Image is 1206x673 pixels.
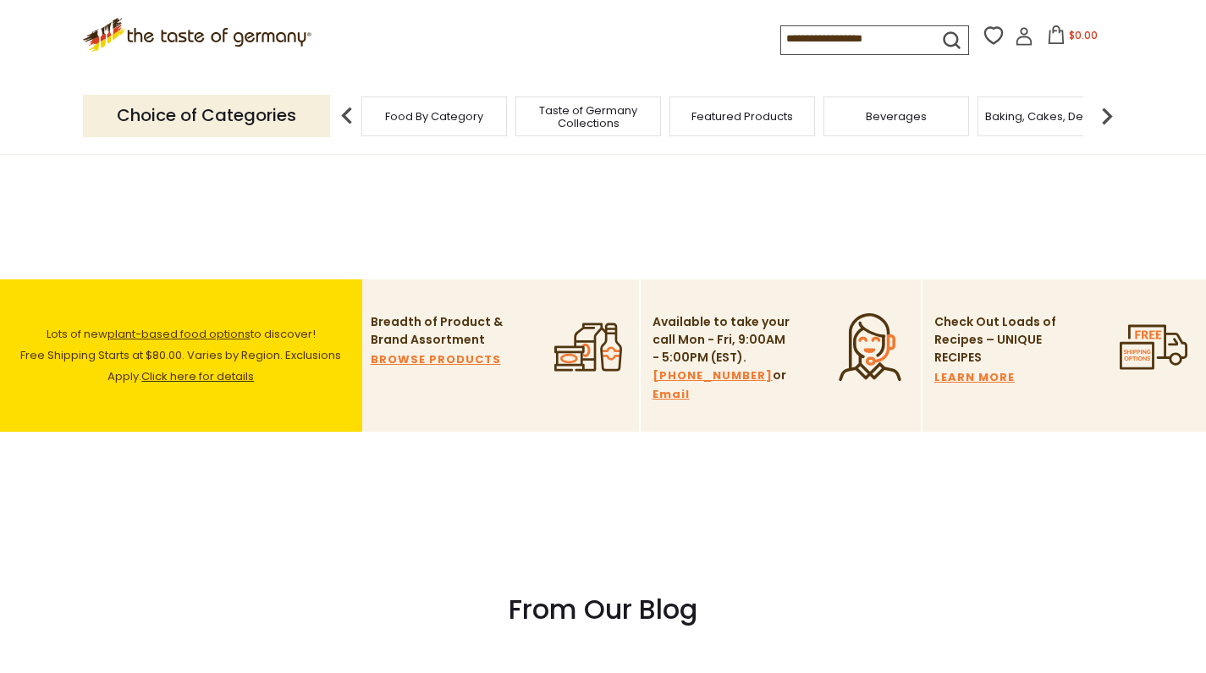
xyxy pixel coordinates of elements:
p: Check Out Loads of Recipes – UNIQUE RECIPES [934,313,1057,367]
p: Available to take your call Mon - Fri, 9:00AM - 5:00PM (EST). or [653,313,792,404]
a: Baking, Cakes, Desserts [985,110,1116,123]
a: Featured Products [691,110,793,123]
a: BROWSE PRODUCTS [371,350,501,369]
button: $0.00 [1037,25,1109,51]
a: Beverages [866,110,927,123]
a: Click here for details [141,368,254,384]
h3: From Our Blog [96,593,1111,626]
a: Food By Category [385,110,483,123]
a: [PHONE_NUMBER] [653,367,773,385]
img: next arrow [1090,99,1124,133]
span: Lots of new to discover! Free Shipping Starts at $80.00. Varies by Region. Exclusions Apply. [20,326,341,384]
p: Choice of Categories [83,95,330,136]
a: Taste of Germany Collections [520,104,656,130]
span: $0.00 [1069,28,1098,42]
p: Breadth of Product & Brand Assortment [371,313,510,349]
a: plant-based food options [107,326,251,342]
img: previous arrow [330,99,364,133]
a: LEARN MORE [934,368,1015,387]
a: Email [653,385,690,404]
